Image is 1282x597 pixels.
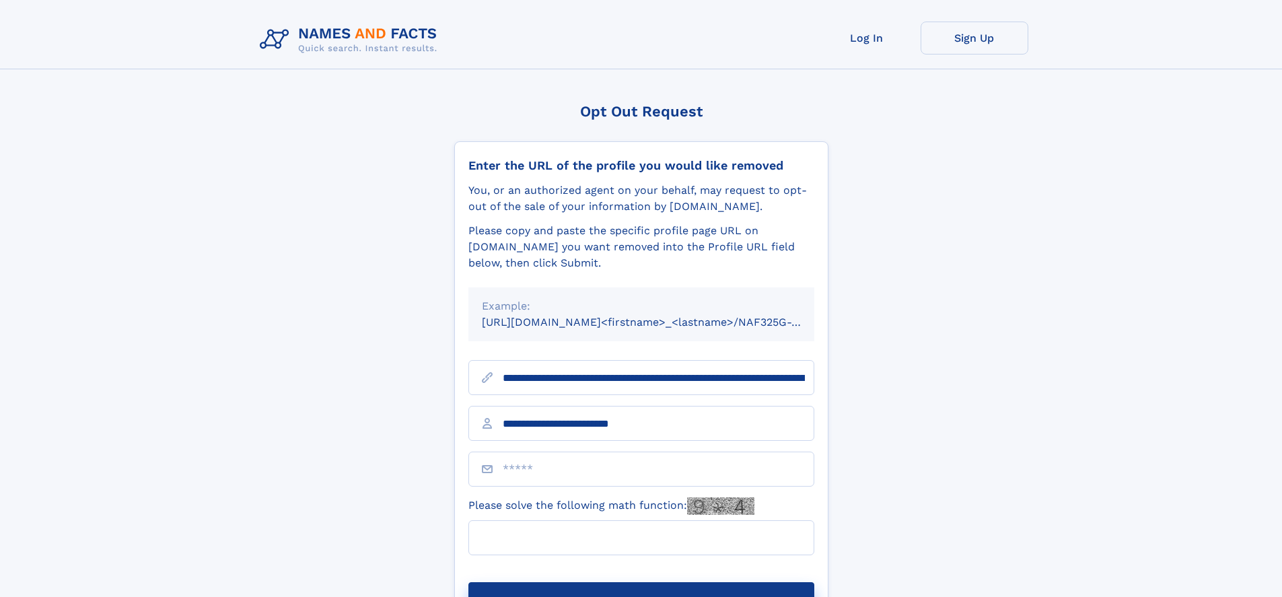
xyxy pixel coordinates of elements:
[482,298,801,314] div: Example:
[468,158,814,173] div: Enter the URL of the profile you would like removed
[921,22,1028,55] a: Sign Up
[468,223,814,271] div: Please copy and paste the specific profile page URL on [DOMAIN_NAME] you want removed into the Pr...
[468,182,814,215] div: You, or an authorized agent on your behalf, may request to opt-out of the sale of your informatio...
[454,103,828,120] div: Opt Out Request
[254,22,448,58] img: Logo Names and Facts
[482,316,840,328] small: [URL][DOMAIN_NAME]<firstname>_<lastname>/NAF325G-xxxxxxxx
[468,497,754,515] label: Please solve the following math function:
[813,22,921,55] a: Log In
